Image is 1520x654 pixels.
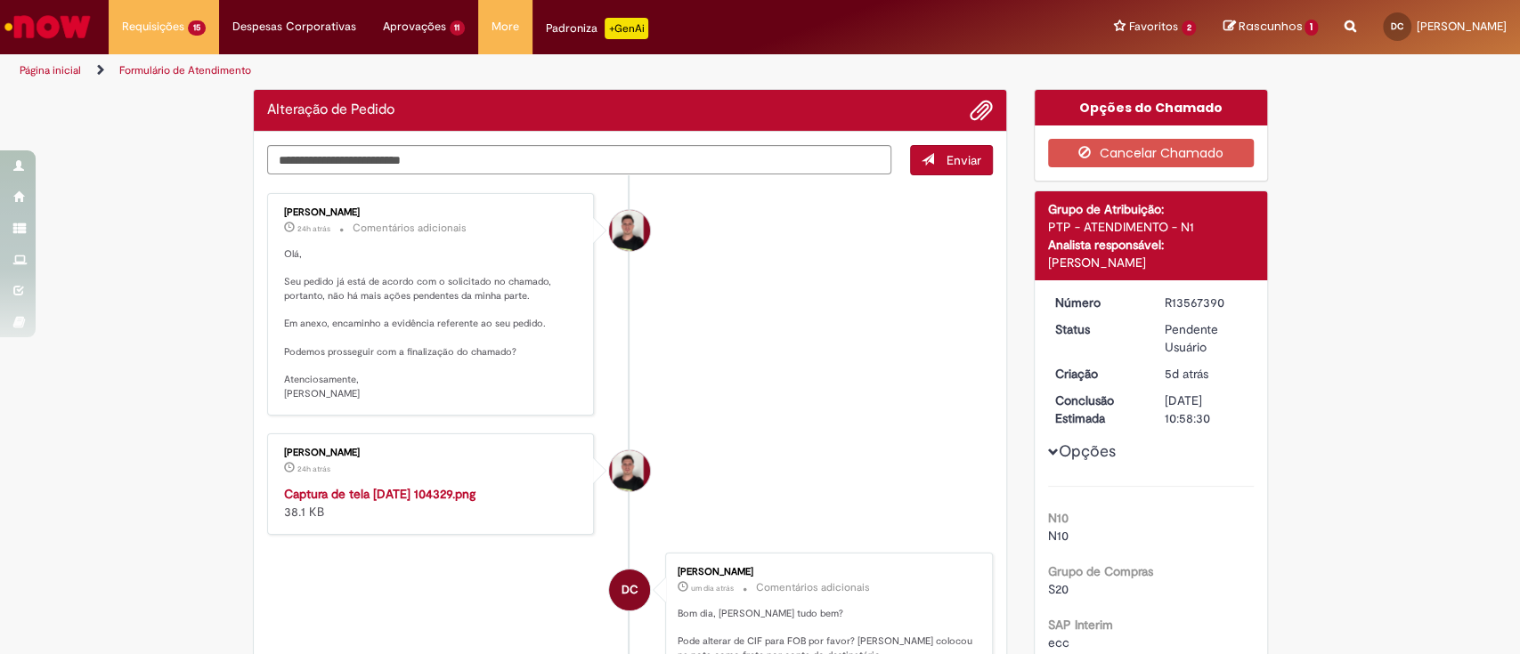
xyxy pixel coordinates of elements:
h2: Alteração de Pedido Histórico de tíquete [267,102,394,118]
div: Danielle Martins Caetano [609,569,650,610]
time: 29/09/2025 10:44:30 [297,223,330,234]
div: Padroniza [546,18,648,39]
b: SAP Interim [1048,617,1113,633]
span: Enviar [947,152,981,168]
time: 29/09/2025 09:40:01 [691,583,734,593]
span: ecc [1048,634,1069,650]
div: 38.1 KB [284,485,581,521]
span: 5d atrás [1165,366,1208,382]
span: 24h atrás [297,464,330,474]
dt: Conclusão Estimada [1042,392,1151,427]
div: [DATE] 10:58:30 [1165,392,1248,427]
p: +GenAi [605,18,648,39]
div: [PERSON_NAME] [1048,254,1254,271]
span: 15 [188,20,206,36]
span: 1 [1305,20,1318,36]
small: Comentários adicionais [756,580,870,595]
div: PTP - ATENDIMENTO - N1 [1048,218,1254,236]
a: Página inicial [20,63,81,77]
span: Rascunhos [1238,18,1302,35]
div: Analista responsável: [1048,236,1254,254]
div: 25/09/2025 15:34:09 [1165,365,1248,383]
a: Captura de tela [DATE] 104329.png [284,486,476,502]
span: Requisições [122,18,184,36]
span: Despesas Corporativas [232,18,356,36]
dt: Número [1042,294,1151,311]
textarea: Digite sua mensagem aqui... [267,145,892,175]
span: N10 [1048,528,1069,544]
span: Aprovações [383,18,446,36]
div: Matheus Henrique Drudi [609,450,650,491]
b: N10 [1048,510,1069,526]
span: um dia atrás [691,583,734,593]
time: 29/09/2025 10:44:27 [297,464,330,474]
div: Matheus Henrique Drudi [609,210,650,251]
div: Opções do Chamado [1035,90,1267,125]
span: S20 [1048,581,1069,597]
div: [PERSON_NAME] [284,207,581,218]
img: ServiceNow [2,9,93,44]
time: 25/09/2025 15:34:09 [1165,366,1208,382]
ul: Trilhas de página [13,54,1000,87]
button: Enviar [910,145,993,175]
b: Grupo de Compras [1048,563,1153,579]
span: 2 [1182,20,1197,36]
span: Favoritos [1129,18,1178,36]
small: Comentários adicionais [353,221,467,236]
span: More [492,18,519,36]
a: Rascunhos [1223,19,1318,36]
a: Formulário de Atendimento [119,63,251,77]
div: Pendente Usuário [1165,320,1248,356]
button: Cancelar Chamado [1048,139,1254,167]
span: DC [1391,20,1403,32]
div: [PERSON_NAME] [678,567,974,577]
p: Olá, Seu pedido já está de acordo com o solicitado no chamado, portanto, não há mais ações penden... [284,247,581,401]
div: [PERSON_NAME] [284,448,581,458]
span: 11 [450,20,466,36]
span: 24h atrás [297,223,330,234]
dt: Status [1042,320,1151,338]
span: DC [622,569,638,611]
div: R13567390 [1165,294,1248,311]
span: [PERSON_NAME] [1417,19,1507,34]
div: Grupo de Atribuição: [1048,200,1254,218]
button: Adicionar anexos [970,99,993,122]
dt: Criação [1042,365,1151,383]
